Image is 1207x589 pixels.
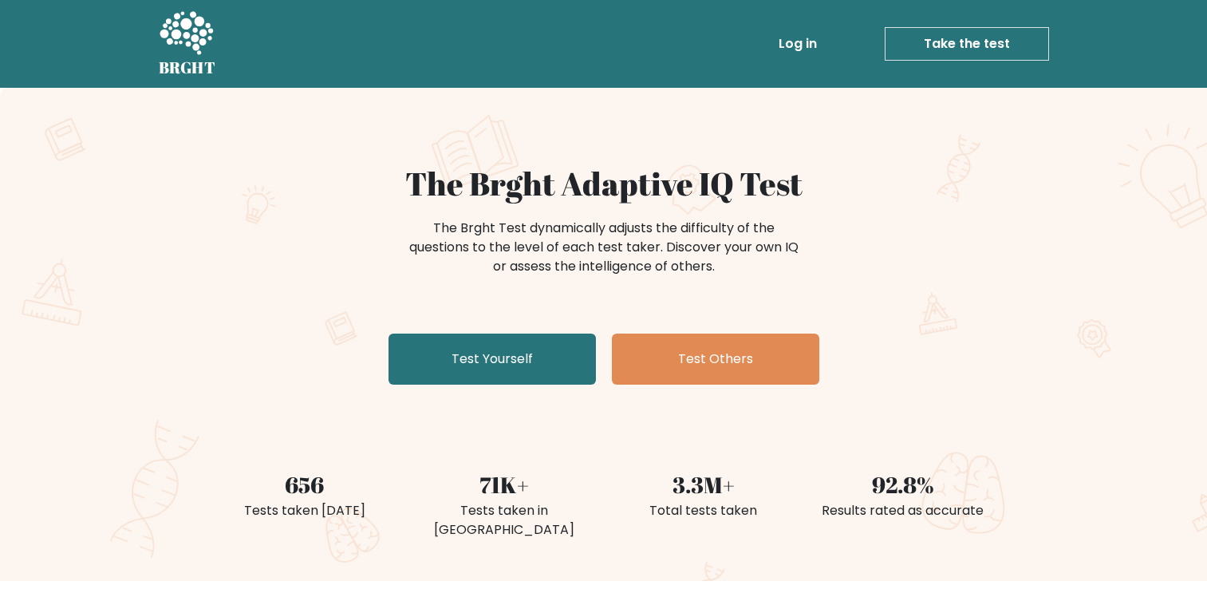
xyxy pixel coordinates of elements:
a: Test Others [612,334,819,385]
div: Results rated as accurate [813,501,993,520]
div: 3.3M+ [613,468,794,501]
h5: BRGHT [159,58,216,77]
div: Tests taken [DATE] [215,501,395,520]
div: The Brght Test dynamically adjusts the difficulty of the questions to the level of each test take... [404,219,803,276]
div: Tests taken in [GEOGRAPHIC_DATA] [414,501,594,540]
h1: The Brght Adaptive IQ Test [215,164,993,203]
div: 92.8% [813,468,993,501]
a: BRGHT [159,6,216,81]
div: 656 [215,468,395,501]
a: Test Yourself [389,334,596,385]
a: Log in [772,28,823,60]
div: Total tests taken [613,501,794,520]
div: 71K+ [414,468,594,501]
a: Take the test [885,27,1049,61]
